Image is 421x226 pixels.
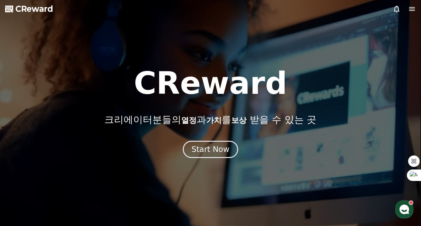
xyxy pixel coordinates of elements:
span: 홈 [20,183,24,188]
a: 대화 [42,173,83,189]
span: 가치 [206,116,222,125]
span: CReward [15,4,53,14]
div: Start Now [191,144,230,154]
p: 크리에이터분들의 과 를 받을 수 있는 곳 [104,114,316,125]
h1: CReward [134,68,287,99]
span: 설정 [99,183,107,188]
span: 열정 [181,116,197,125]
span: 대화 [59,183,66,188]
a: CReward [5,4,53,14]
a: 홈 [2,173,42,189]
span: 보상 [231,116,247,125]
a: 설정 [83,173,123,189]
button: Start Now [183,141,238,158]
a: Start Now [183,147,238,153]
